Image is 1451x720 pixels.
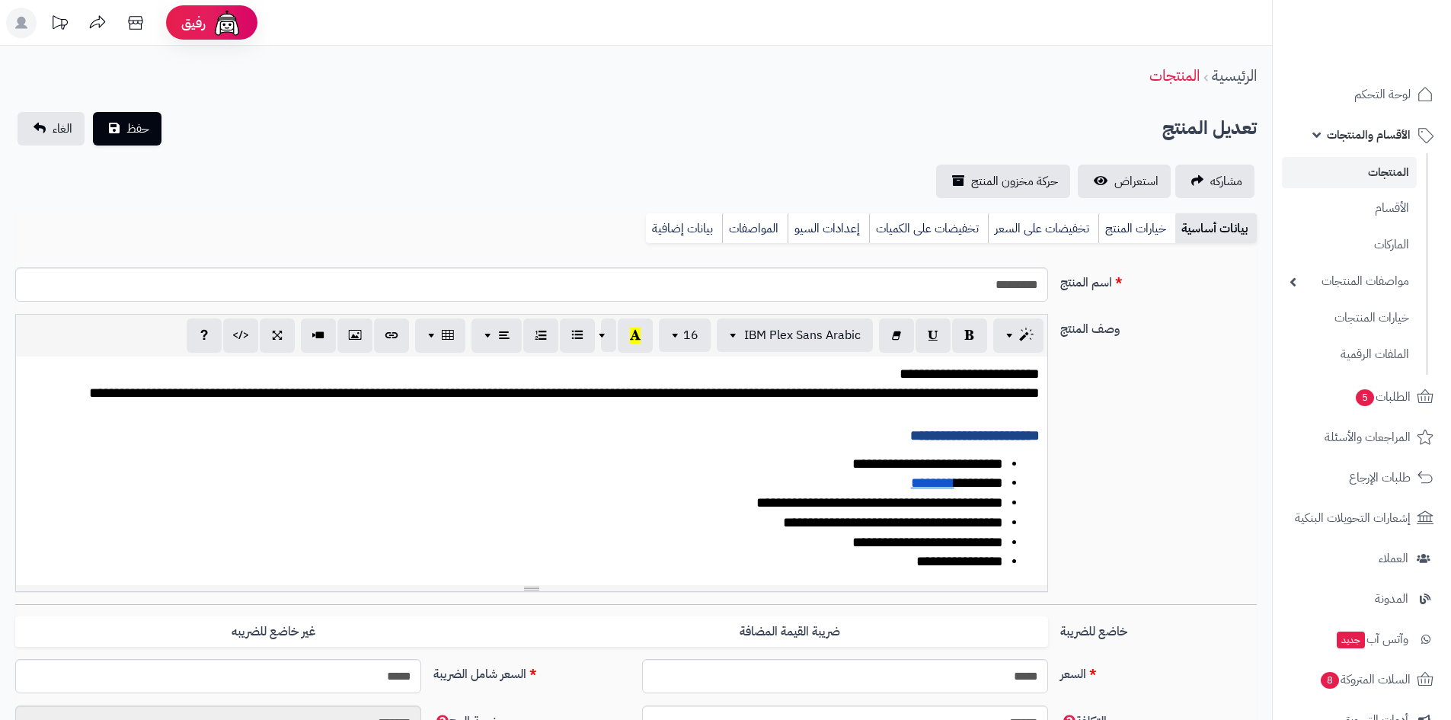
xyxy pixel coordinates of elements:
label: ضريبة القيمة المضافة [532,616,1048,648]
span: طلبات الإرجاع [1349,467,1411,488]
img: logo-2.png [1347,43,1437,75]
span: مشاركه [1210,172,1242,190]
span: استعراض [1114,172,1159,190]
span: 8 [1321,672,1339,689]
span: 5 [1356,389,1374,406]
span: جديد [1337,632,1365,648]
a: تحديثات المنصة [40,8,78,42]
span: العملاء [1379,548,1408,569]
a: الأقسام [1282,192,1417,225]
span: السلات المتروكة [1319,669,1411,690]
a: المنتجات [1282,157,1417,188]
button: IBM Plex Sans Arabic [717,318,873,352]
span: رفيق [181,14,206,32]
a: استعراض [1078,165,1171,198]
span: 16 [683,326,698,344]
label: السعر [1054,659,1263,683]
img: ai-face.png [212,8,242,38]
label: خاضع للضريبة [1054,616,1263,641]
a: المواصفات [722,213,788,244]
a: الغاء [18,112,85,146]
span: الأقسام والمنتجات [1327,124,1411,146]
span: إشعارات التحويلات البنكية [1295,507,1411,529]
a: إشعارات التحويلات البنكية [1282,500,1442,536]
label: غير خاضع للضريبه [15,616,532,648]
label: اسم المنتج [1054,267,1263,292]
a: طلبات الإرجاع [1282,459,1442,496]
a: المراجعات والأسئلة [1282,419,1442,456]
span: حركة مخزون المنتج [971,172,1058,190]
h2: تعديل المنتج [1162,113,1257,144]
a: المدونة [1282,581,1442,617]
a: إعدادات السيو [788,213,869,244]
a: الماركات [1282,229,1417,261]
button: حفظ [93,112,161,146]
span: حفظ [126,120,149,138]
a: حركة مخزون المنتج [936,165,1070,198]
span: المدونة [1375,588,1408,610]
a: مشاركه [1175,165,1254,198]
a: الملفات الرقمية [1282,338,1417,371]
a: لوحة التحكم [1282,76,1442,113]
a: الرئيسية [1212,64,1257,87]
label: وصف المنتج [1054,314,1263,338]
a: تخفيضات على السعر [988,213,1098,244]
span: المراجعات والأسئلة [1325,427,1411,448]
span: وآتس آب [1335,629,1408,650]
a: المنتجات [1149,64,1200,87]
a: وآتس آبجديد [1282,621,1442,658]
a: الطلبات5 [1282,379,1442,415]
span: الغاء [53,120,72,138]
label: السعر شامل الضريبة [427,659,636,683]
button: 16 [659,318,711,352]
span: IBM Plex Sans Arabic [744,326,861,344]
a: بيانات إضافية [646,213,722,244]
a: مواصفات المنتجات [1282,265,1417,298]
a: السلات المتروكة8 [1282,661,1442,698]
a: خيارات المنتجات [1282,302,1417,334]
a: العملاء [1282,540,1442,577]
a: بيانات أساسية [1175,213,1257,244]
span: الطلبات [1354,386,1411,408]
a: تخفيضات على الكميات [869,213,988,244]
span: لوحة التحكم [1354,84,1411,105]
a: خيارات المنتج [1098,213,1175,244]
